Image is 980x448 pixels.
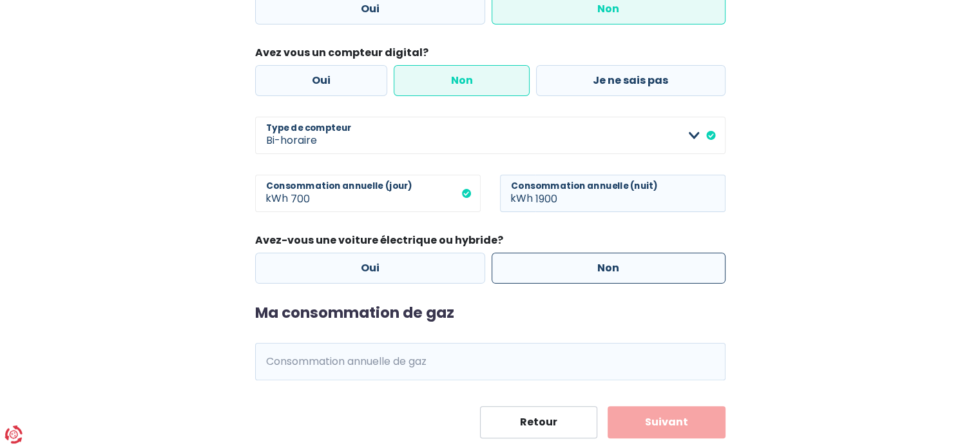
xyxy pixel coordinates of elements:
[536,65,725,96] label: Je ne sais pas
[394,65,530,96] label: Non
[480,406,598,438] button: Retour
[255,253,486,284] label: Oui
[255,343,291,380] span: kWh
[492,253,725,284] label: Non
[255,65,388,96] label: Oui
[255,304,725,322] h2: Ma consommation de gaz
[255,175,291,212] span: kWh
[255,233,725,253] legend: Avez-vous une voiture électrique ou hybride?
[608,406,725,438] button: Suivant
[500,175,535,212] span: kWh
[255,45,725,65] legend: Avez vous un compteur digital?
